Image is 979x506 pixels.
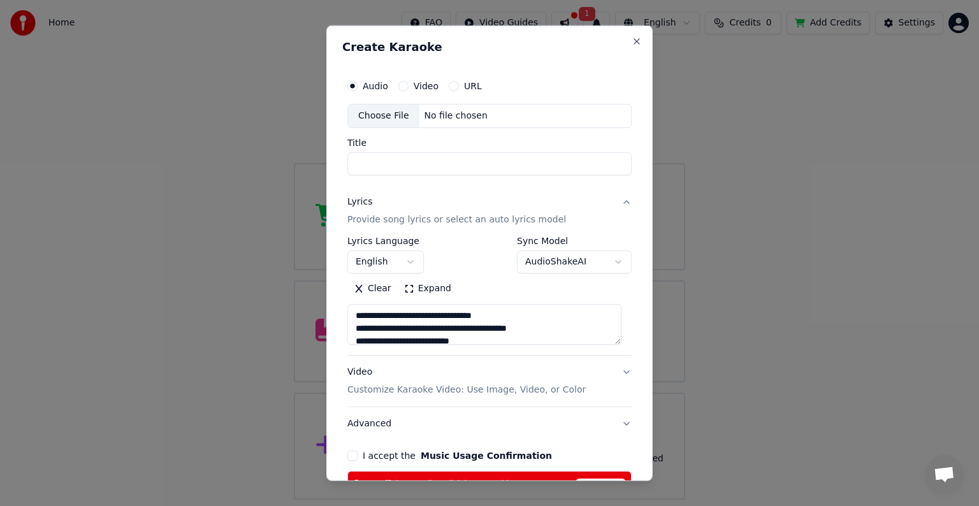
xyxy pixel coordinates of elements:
[347,185,632,236] button: LyricsProvide song lyrics or select an auto lyrics model
[347,356,632,407] button: VideoCustomize Karaoke Video: Use Image, Video, or Color
[363,451,552,460] label: I accept the
[348,105,419,127] div: Choose File
[414,82,439,90] label: Video
[398,278,458,299] button: Expand
[421,451,552,460] button: I accept the
[347,366,586,396] div: Video
[368,479,533,489] span: Insufficient credits. Click here to add more.
[347,278,398,299] button: Clear
[464,82,482,90] label: URL
[419,110,493,122] div: No file chosen
[576,479,626,493] span: Refresh
[363,82,388,90] label: Audio
[347,384,586,396] p: Customize Karaoke Video: Use Image, Video, or Color
[347,213,566,226] p: Provide song lyrics or select an auto lyrics model
[347,196,372,208] div: Lyrics
[347,236,424,245] label: Lyrics Language
[347,138,632,147] label: Title
[342,41,637,53] h2: Create Karaoke
[347,236,632,355] div: LyricsProvide song lyrics or select an auto lyrics model
[517,236,632,245] label: Sync Model
[347,407,632,440] button: Advanced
